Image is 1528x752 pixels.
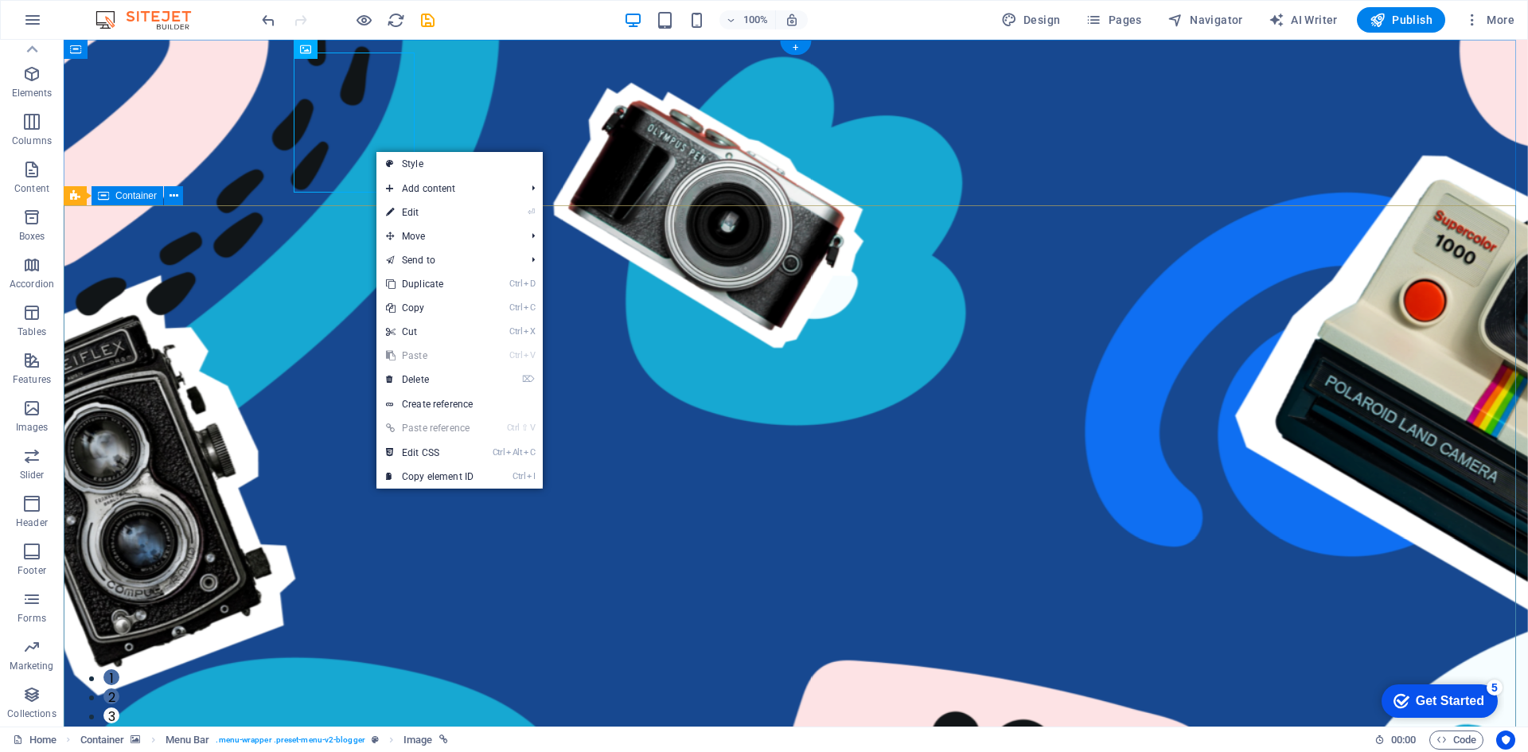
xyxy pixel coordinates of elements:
[513,471,525,481] i: Ctrl
[259,10,278,29] button: undo
[1370,12,1432,28] span: Publish
[92,10,211,29] img: Editor Logo
[12,87,53,99] p: Elements
[16,516,48,529] p: Header
[1436,731,1476,750] span: Code
[1429,731,1483,750] button: Code
[13,373,51,386] p: Features
[1357,7,1445,33] button: Publish
[509,350,522,360] i: Ctrl
[521,423,528,433] i: ⇧
[20,469,45,481] p: Slider
[13,8,129,41] div: Get Started 5 items remaining, 0% complete
[1496,731,1515,750] button: Usercentrics
[18,612,46,625] p: Forms
[10,660,53,672] p: Marketing
[376,201,483,224] a: ⏎Edit
[131,735,140,744] i: This element contains a background
[386,10,405,29] button: reload
[506,447,522,458] i: Alt
[376,152,543,176] a: Style
[40,629,56,645] button: 1
[1374,731,1417,750] h6: Session time
[493,447,505,458] i: Ctrl
[1167,12,1243,28] span: Navigator
[509,279,522,289] i: Ctrl
[743,10,769,29] h6: 100%
[1001,12,1061,28] span: Design
[376,465,483,489] a: CtrlICopy element ID
[376,441,483,465] a: CtrlAltCEdit CSS
[40,649,56,664] button: 2
[522,374,535,384] i: ⌦
[259,11,278,29] i: Undo: Change image (Ctrl+Z)
[1402,734,1405,746] span: :
[528,207,535,217] i: ⏎
[1079,7,1148,33] button: Pages
[10,278,54,290] p: Accordion
[47,18,115,32] div: Get Started
[524,447,535,458] i: C
[419,11,437,29] i: Save (Ctrl+S)
[14,182,49,195] p: Content
[118,3,134,19] div: 5
[509,326,522,337] i: Ctrl
[16,421,49,434] p: Images
[719,10,776,29] button: 100%
[387,11,405,29] i: Reload page
[524,350,535,360] i: V
[115,191,157,201] span: Container
[18,564,46,577] p: Footer
[530,423,535,433] i: V
[995,7,1067,33] button: Design
[376,272,483,296] a: CtrlDDuplicate
[507,423,520,433] i: Ctrl
[376,177,519,201] span: Add content
[372,735,379,744] i: This element is a customizable preset
[1269,12,1338,28] span: AI Writer
[376,248,519,272] a: Send to
[166,731,210,750] span: Click to select. Double-click to edit
[1086,12,1141,28] span: Pages
[995,7,1067,33] div: Design (Ctrl+Alt+Y)
[780,41,811,55] div: +
[1464,12,1514,28] span: More
[527,471,535,481] i: I
[403,731,432,750] span: Click to select. Double-click to edit
[80,731,448,750] nav: breadcrumb
[19,230,45,243] p: Boxes
[418,10,437,29] button: save
[1458,7,1521,33] button: More
[376,344,483,368] a: CtrlVPaste
[376,296,483,320] a: CtrlCCopy
[509,302,522,313] i: Ctrl
[376,320,483,344] a: CtrlXCut
[12,134,52,147] p: Columns
[524,279,535,289] i: D
[376,392,543,416] a: Create reference
[1161,7,1249,33] button: Navigator
[7,707,56,720] p: Collections
[1391,731,1416,750] span: 00 00
[13,731,57,750] a: Click to cancel selection. Double-click to open Pages
[376,416,483,440] a: Ctrl⇧VPaste reference
[376,224,519,248] span: Move
[80,731,125,750] span: Click to select. Double-click to edit
[40,668,56,684] button: 3
[524,302,535,313] i: C
[524,326,535,337] i: X
[439,735,448,744] i: This element is linked
[785,13,799,27] i: On resize automatically adjust zoom level to fit chosen device.
[18,325,46,338] p: Tables
[376,368,483,392] a: ⌦Delete
[216,731,364,750] span: . menu-wrapper .preset-menu-v2-blogger
[1262,7,1344,33] button: AI Writer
